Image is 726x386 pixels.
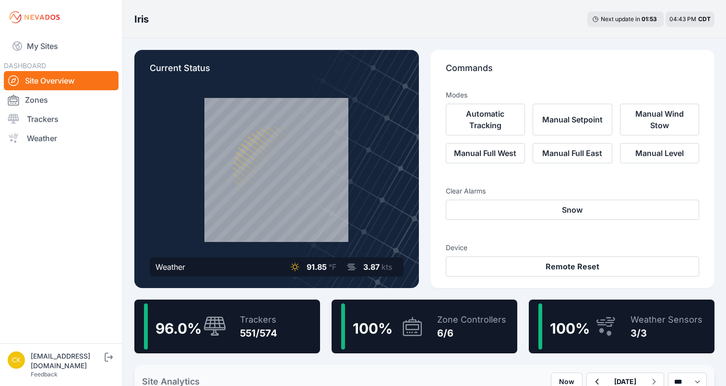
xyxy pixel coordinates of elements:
[533,104,612,135] button: Manual Setpoint
[353,320,393,337] span: 100 %
[601,15,640,23] span: Next update in
[4,90,119,109] a: Zones
[329,262,336,272] span: °F
[8,351,25,369] img: ckent@prim.com
[446,200,700,220] button: Snow
[446,90,467,100] h3: Modes
[240,313,277,326] div: Trackers
[31,351,103,371] div: [EMAIL_ADDRESS][DOMAIN_NAME]
[134,300,320,353] a: 96.0%Trackers551/574
[446,104,525,135] button: Automatic Tracking
[669,15,696,23] span: 04:43 PM
[31,371,58,378] a: Feedback
[4,71,119,90] a: Site Overview
[529,300,714,353] a: 100%Weather Sensors3/3
[642,15,659,23] div: 01 : 53
[446,143,525,163] button: Manual Full West
[332,300,517,353] a: 100%Zone Controllers6/6
[620,104,700,135] button: Manual Wind Stow
[4,35,119,58] a: My Sites
[134,7,149,32] nav: Breadcrumb
[620,143,700,163] button: Manual Level
[437,326,506,340] div: 6/6
[307,262,327,272] span: 91.85
[363,262,380,272] span: 3.87
[4,109,119,129] a: Trackers
[437,313,506,326] div: Zone Controllers
[446,243,700,253] h3: Device
[155,261,185,273] div: Weather
[240,326,277,340] div: 551/574
[631,326,702,340] div: 3/3
[4,129,119,148] a: Weather
[446,186,700,196] h3: Clear Alarms
[550,320,590,337] span: 100 %
[446,61,700,83] p: Commands
[446,256,700,277] button: Remote Reset
[533,143,612,163] button: Manual Full East
[381,262,392,272] span: kts
[155,320,202,337] span: 96.0 %
[8,10,61,25] img: Nevados
[698,15,711,23] span: CDT
[134,12,149,26] h3: Iris
[150,61,404,83] p: Current Status
[631,313,702,326] div: Weather Sensors
[4,61,46,70] span: DASHBOARD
